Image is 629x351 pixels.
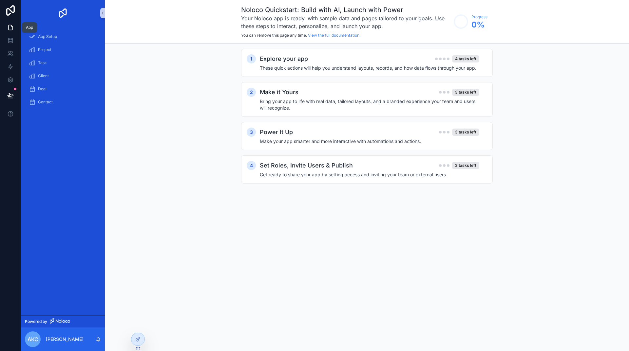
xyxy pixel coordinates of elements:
span: You can remove this page any time. [241,33,307,38]
span: AKC [28,335,38,343]
a: Client [25,70,101,82]
a: App Setup [25,31,101,43]
a: View the full documentation. [308,33,360,38]
span: Deal [38,86,47,92]
span: Client [38,73,49,79]
span: Powered by [25,319,47,324]
a: Contact [25,96,101,108]
span: Task [38,60,47,65]
a: Task [25,57,101,69]
span: Contact [38,99,53,105]
a: Project [25,44,101,56]
span: App Setup [38,34,57,39]
span: Progress [471,14,487,20]
span: 0 % [471,20,487,30]
span: Project [38,47,51,52]
div: scrollable content [21,26,105,116]
h3: Your Noloco app is ready, with sample data and pages tailored to your goals. Use these steps to i... [241,14,450,30]
p: [PERSON_NAME] [46,336,84,342]
a: Powered by [21,315,105,327]
h1: Noloco Quickstart: Build with AI, Launch with Power [241,5,450,14]
img: App logo [58,8,68,18]
a: Deal [25,83,101,95]
div: App [26,25,33,30]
